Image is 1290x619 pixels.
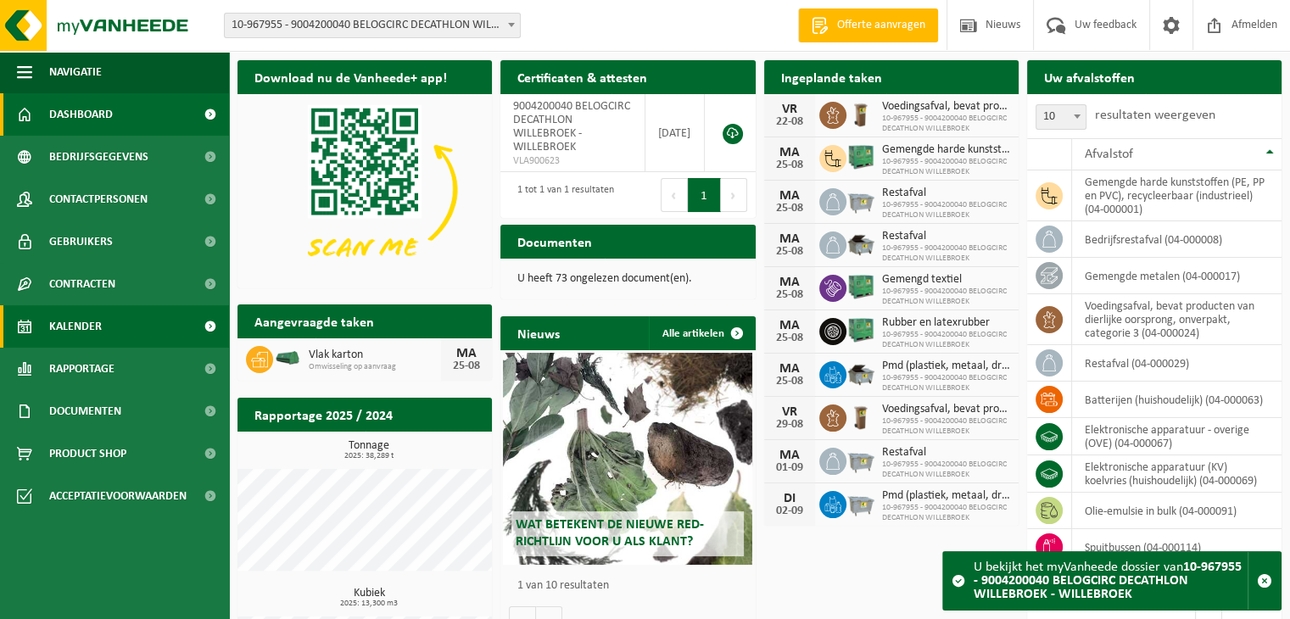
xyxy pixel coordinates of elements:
img: WB-2500-GAL-GY-01 [846,445,875,474]
div: MA [773,189,807,203]
span: Gemengd textiel [882,273,1010,287]
div: 29-08 [773,419,807,431]
span: Rubber en latexrubber [882,316,1010,330]
span: 10-967955 - 9004200040 BELOGCIRC DECATHLON WILLEBROEK [882,287,1010,307]
a: Alle artikelen [649,316,754,350]
span: Pmd (plastiek, metaal, drankkartons) (bedrijven) [882,489,1010,503]
div: VR [773,405,807,419]
td: restafval (04-000029) [1072,345,1282,382]
h3: Kubiek [246,588,492,608]
h2: Rapportage 2025 / 2024 [237,398,410,431]
label: resultaten weergeven [1095,109,1215,122]
span: Navigatie [49,51,102,93]
div: MA [773,319,807,332]
img: WB-5000-GAL-GY-01 [846,229,875,258]
div: 25-08 [773,246,807,258]
span: 10-967955 - 9004200040 BELOGCIRC DECATHLON WILLEBROEK [882,503,1010,523]
h3: Tonnage [246,440,492,460]
td: gemengde harde kunststoffen (PE, PP en PVC), recycleerbaar (industrieel) (04-000001) [1072,170,1282,221]
span: 10-967955 - 9004200040 BELOGCIRC DECATHLON WILLEBROEK [882,330,1010,350]
td: elektronische apparatuur (KV) koelvries (huishoudelijk) (04-000069) [1072,455,1282,493]
span: Bedrijfsgegevens [49,136,148,178]
td: elektronische apparatuur - overige (OVE) (04-000067) [1072,418,1282,455]
td: voedingsafval, bevat producten van dierlijke oorsprong, onverpakt, categorie 3 (04-000024) [1072,294,1282,345]
span: 10-967955 - 9004200040 BELOGCIRC DECATHLON WILLEBROEK [882,114,1010,134]
div: 02-09 [773,505,807,517]
div: 01-09 [773,462,807,474]
span: Gemengde harde kunststoffen (pe, pp en pvc), recycleerbaar (industrieel) [882,143,1010,157]
span: Restafval [882,446,1010,460]
h2: Certificaten & attesten [500,60,664,93]
span: Rapportage [49,348,114,390]
img: WB-0140-HPE-BN-01 [846,99,875,128]
div: 25-08 [773,159,807,171]
div: MA [450,347,483,360]
img: PB-HB-1400-HPE-GN-01 [846,272,875,301]
td: [DATE] [645,94,706,172]
p: U heeft 73 ongelezen document(en). [517,273,738,285]
span: 10 [1036,104,1086,130]
div: MA [773,146,807,159]
span: 10-967955 - 9004200040 BELOGCIRC DECATHLON WILLEBROEK [882,243,1010,264]
span: 10-967955 - 9004200040 BELOGCIRC DECATHLON WILLEBROEK [882,200,1010,220]
span: Vlak karton [309,349,441,362]
span: Afvalstof [1085,148,1133,161]
div: MA [773,449,807,462]
span: 10-967955 - 9004200040 BELOGCIRC DECATHLON WILLEBROEK - WILLEBROEK [225,14,520,37]
div: 25-08 [773,289,807,301]
span: 10-967955 - 9004200040 BELOGCIRC DECATHLON WILLEBROEK [882,460,1010,480]
a: Offerte aanvragen [798,8,938,42]
td: batterijen (huishoudelijk) (04-000063) [1072,382,1282,418]
div: DI [773,492,807,505]
span: 10 [1036,105,1086,129]
h2: Aangevraagde taken [237,304,391,337]
span: Restafval [882,187,1010,200]
img: WB-0140-HPE-BN-01 [846,402,875,431]
div: MA [773,232,807,246]
h2: Documenten [500,225,609,258]
h2: Nieuws [500,316,577,349]
span: Offerte aanvragen [833,17,930,34]
span: 2025: 13,300 m3 [246,599,492,608]
a: Bekijk rapportage [366,431,490,465]
div: 25-08 [773,376,807,388]
div: 25-08 [773,332,807,344]
button: Next [721,178,747,212]
td: spuitbussen (04-000114) [1072,529,1282,566]
span: Omwisseling op aanvraag [309,362,441,372]
div: 25-08 [773,203,807,215]
strong: 10-967955 - 9004200040 BELOGCIRC DECATHLON WILLEBROEK - WILLEBROEK [974,560,1242,601]
span: 10-967955 - 9004200040 BELOGCIRC DECATHLON WILLEBROEK [882,416,1010,437]
span: Restafval [882,230,1010,243]
td: gemengde metalen (04-000017) [1072,258,1282,294]
span: Voedingsafval, bevat producten van dierlijke oorsprong, onverpakt, categorie 3 [882,403,1010,416]
div: U bekijkt het myVanheede dossier van [974,552,1248,610]
a: Wat betekent de nieuwe RED-richtlijn voor u als klant? [503,353,752,565]
span: Dashboard [49,93,113,136]
span: Documenten [49,390,121,432]
button: 1 [688,178,721,212]
span: Gebruikers [49,220,113,263]
span: Wat betekent de nieuwe RED-richtlijn voor u als klant? [516,518,704,548]
span: VLA900623 [513,154,631,168]
img: WB-5000-GAL-GY-01 [846,359,875,388]
span: 9004200040 BELOGCIRC DECATHLON WILLEBROEK - WILLEBROEK [513,100,630,153]
span: Product Shop [49,432,126,475]
h2: Download nu de Vanheede+ app! [237,60,464,93]
td: olie-emulsie in bulk (04-000091) [1072,493,1282,529]
h2: Uw afvalstoffen [1027,60,1152,93]
img: Download de VHEPlus App [237,94,492,285]
button: Previous [661,178,688,212]
div: VR [773,103,807,116]
img: HK-XK-22-GN-00 [273,350,302,365]
img: WB-2500-GAL-GY-01 [846,488,875,517]
img: PB-HB-1400-HPE-GN-01 [846,315,875,344]
div: 25-08 [450,360,483,372]
div: MA [773,276,807,289]
h2: Ingeplande taken [764,60,899,93]
img: WB-2500-GAL-GY-01 [846,186,875,215]
div: 1 tot 1 van 1 resultaten [509,176,614,214]
span: Kalender [49,305,102,348]
span: Acceptatievoorwaarden [49,475,187,517]
span: 10-967955 - 9004200040 BELOGCIRC DECATHLON WILLEBROEK [882,157,1010,177]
